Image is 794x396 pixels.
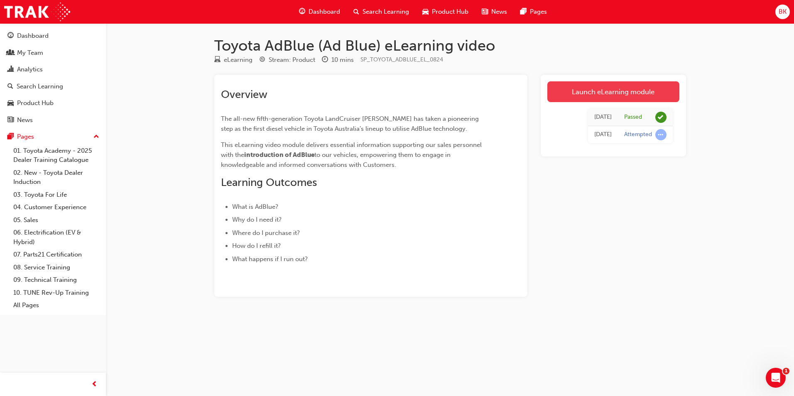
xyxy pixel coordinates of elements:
[322,56,328,64] span: clock-icon
[547,81,679,102] a: Launch eLearning module
[520,7,527,17] span: pages-icon
[10,188,103,201] a: 03. Toyota For Life
[432,7,468,17] span: Product Hub
[214,55,252,65] div: Type
[214,37,686,55] h1: Toyota AdBlue (Ad Blue) eLearning video
[10,248,103,261] a: 07. Parts21 Certification
[232,229,300,237] span: Where do I purchase it?
[17,82,63,91] div: Search Learning
[475,3,514,20] a: news-iconNews
[416,3,475,20] a: car-iconProduct Hub
[7,32,14,40] span: guage-icon
[322,55,354,65] div: Duration
[530,7,547,17] span: Pages
[482,7,488,17] span: news-icon
[3,129,103,144] button: Pages
[10,299,103,312] a: All Pages
[331,55,354,65] div: 10 mins
[17,98,54,108] div: Product Hub
[3,45,103,61] a: My Team
[232,255,308,263] span: What happens if I run out?
[17,65,43,74] div: Analytics
[594,112,612,122] div: Mon Nov 25 2024 12:30:02 GMT+1100 (Australian Eastern Daylight Time)
[783,368,789,374] span: 1
[7,100,14,107] span: car-icon
[655,112,667,123] span: learningRecordVerb_PASS-icon
[353,7,359,17] span: search-icon
[766,368,786,388] iframe: Intercom live chat
[259,55,315,65] div: Stream
[4,2,70,21] img: Trak
[299,7,305,17] span: guage-icon
[232,216,282,223] span: Why do I need it?
[10,286,103,299] a: 10. TUNE Rev-Up Training
[221,141,483,159] span: This eLearning video module delivers essential information supporting our sales personnel with the
[221,115,480,132] span: The all-new fifth-generation Toyota LandCruiser [PERSON_NAME] has taken a pioneering step as the ...
[221,176,317,189] span: Learning Outcomes
[221,88,267,101] span: Overview
[244,151,314,159] span: introduction of AdBlue
[10,261,103,274] a: 08. Service Training
[363,7,409,17] span: Search Learning
[309,7,340,17] span: Dashboard
[3,79,103,94] a: Search Learning
[224,55,252,65] div: eLearning
[91,379,98,390] span: prev-icon
[655,129,667,140] span: learningRecordVerb_ATTEMPT-icon
[514,3,554,20] a: pages-iconPages
[7,49,14,57] span: people-icon
[594,130,612,139] div: Mon Nov 25 2024 12:20:29 GMT+1100 (Australian Eastern Daylight Time)
[3,112,103,128] a: News
[3,62,103,77] a: Analytics
[10,274,103,286] a: 09. Technical Training
[7,66,14,73] span: chart-icon
[624,113,642,121] div: Passed
[779,7,787,17] span: BK
[17,48,43,58] div: My Team
[360,56,443,63] span: Learning resource code
[775,5,790,19] button: BK
[7,133,14,141] span: pages-icon
[10,166,103,188] a: 02. New - Toyota Dealer Induction
[10,144,103,166] a: 01. Toyota Academy - 2025 Dealer Training Catalogue
[17,115,33,125] div: News
[232,242,281,249] span: How do I refill it?
[7,83,13,90] span: search-icon
[17,132,34,142] div: Pages
[214,56,221,64] span: learningResourceType_ELEARNING-icon
[422,7,429,17] span: car-icon
[259,56,265,64] span: target-icon
[232,203,278,210] span: What is AdBlue?
[10,201,103,214] a: 04. Customer Experience
[93,132,99,142] span: up-icon
[10,226,103,248] a: 06. Electrification (EV & Hybrid)
[17,31,49,41] div: Dashboard
[624,131,652,139] div: Attempted
[221,151,452,169] span: to our vehicles, empowering them to engage in knowledgeable and informed conversations with Custo...
[3,95,103,111] a: Product Hub
[347,3,416,20] a: search-iconSearch Learning
[292,3,347,20] a: guage-iconDashboard
[7,117,14,124] span: news-icon
[3,28,103,44] a: Dashboard
[269,55,315,65] div: Stream: Product
[10,214,103,227] a: 05. Sales
[491,7,507,17] span: News
[3,27,103,129] button: DashboardMy TeamAnalyticsSearch LearningProduct HubNews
